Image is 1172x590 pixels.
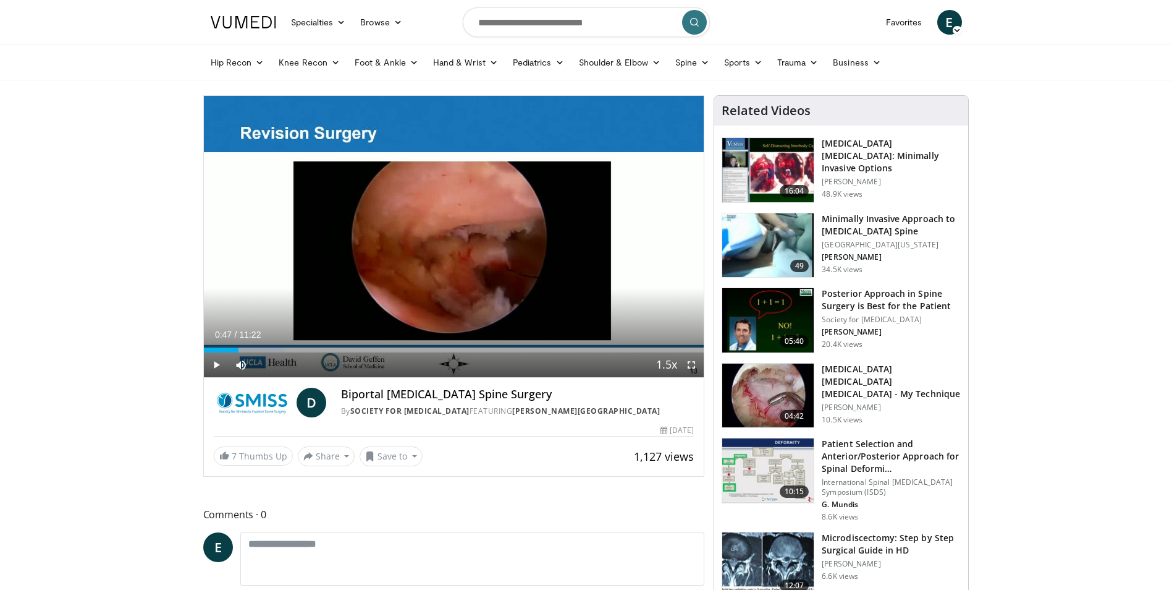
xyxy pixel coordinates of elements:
img: 9f1438f7-b5aa-4a55-ab7b-c34f90e48e66.150x105_q85_crop-smart_upscale.jpg [722,138,814,202]
span: 1,127 views [634,449,694,464]
a: Society for [MEDICAL_DATA] [350,406,470,416]
span: 10:15 [780,485,809,498]
div: By FEATURING [341,406,694,417]
h3: Patient Selection and Anterior/Posterior Approach for Spinal Deformi… [822,438,961,475]
p: 20.4K views [822,340,862,349]
p: G. Mundis [822,500,961,510]
a: Foot & Ankle [347,50,426,75]
span: Comments 0 [203,507,705,523]
div: Progress Bar [204,348,704,353]
p: [PERSON_NAME] [822,559,961,569]
p: [PERSON_NAME] [822,252,961,262]
input: Search topics, interventions [463,7,710,37]
a: E [203,532,233,562]
video-js: Video Player [204,96,704,378]
span: 0:47 [215,330,232,340]
button: Playback Rate [654,353,679,377]
h3: [MEDICAL_DATA] [MEDICAL_DATA] [MEDICAL_DATA] - My Technique [822,363,961,400]
a: 04:42 [MEDICAL_DATA] [MEDICAL_DATA] [MEDICAL_DATA] - My Technique [PERSON_NAME] 10.5K views [722,363,961,429]
span: 7 [232,450,237,462]
button: Play [204,353,229,377]
a: Browse [353,10,410,35]
a: [PERSON_NAME][GEOGRAPHIC_DATA] [512,406,660,416]
button: Mute [229,353,253,377]
a: Sports [717,50,770,75]
p: International Spinal [MEDICAL_DATA] Symposium (ISDS) [822,477,961,497]
button: Fullscreen [679,353,704,377]
button: Share [298,447,355,466]
a: 49 Minimally Invasive Approach to [MEDICAL_DATA] Spine [GEOGRAPHIC_DATA][US_STATE] [PERSON_NAME] ... [722,213,961,278]
p: 34.5K views [822,265,862,275]
img: 3b6f0384-b2b2-4baa-b997-2e524ebddc4b.150x105_q85_crop-smart_upscale.jpg [722,288,814,353]
a: Spine [668,50,717,75]
a: Shoulder & Elbow [571,50,668,75]
h3: Minimally Invasive Approach to [MEDICAL_DATA] Spine [822,213,961,237]
a: Business [825,50,888,75]
a: E [937,10,962,35]
a: D [297,388,326,417]
span: 49 [790,260,809,272]
a: Knee Recon [271,50,347,75]
p: 8.6K views [822,512,858,522]
a: Hip Recon [203,50,272,75]
a: Hand & Wrist [426,50,505,75]
a: 16:04 [MEDICAL_DATA] [MEDICAL_DATA]: Minimally Invasive Options [PERSON_NAME] 48.9K views [722,137,961,203]
a: Pediatrics [505,50,571,75]
p: [PERSON_NAME] [822,403,961,413]
p: [GEOGRAPHIC_DATA][US_STATE] [822,240,961,250]
span: 04:42 [780,410,809,422]
img: VuMedi Logo [211,16,276,28]
img: 38787_0000_3.png.150x105_q85_crop-smart_upscale.jpg [722,213,814,278]
p: [PERSON_NAME] [822,177,961,187]
p: 48.9K views [822,189,862,199]
a: Favorites [879,10,930,35]
img: gaffar_3.png.150x105_q85_crop-smart_upscale.jpg [722,364,814,428]
img: Society for Minimally Invasive Spine Surgery [214,388,292,417]
h3: [MEDICAL_DATA] [MEDICAL_DATA]: Minimally Invasive Options [822,137,961,174]
span: 05:40 [780,335,809,348]
span: 16:04 [780,185,809,197]
span: 11:22 [239,330,261,340]
p: [PERSON_NAME] [822,327,961,337]
p: Society for [MEDICAL_DATA] [822,315,961,325]
a: 7 Thumbs Up [214,447,293,466]
div: [DATE] [660,425,694,436]
a: 05:40 Posterior Approach in Spine Surgery is Best for the Patient Society for [MEDICAL_DATA] [PER... [722,288,961,353]
p: 6.6K views [822,571,858,581]
h4: Related Videos [722,103,811,118]
a: Trauma [770,50,826,75]
h3: Posterior Approach in Spine Surgery is Best for the Patient [822,288,961,312]
img: beefc228-5859-4966-8bc6-4c9aecbbf021.150x105_q85_crop-smart_upscale.jpg [722,438,814,503]
a: 10:15 Patient Selection and Anterior/Posterior Approach for Spinal Deformi… International Spinal ... [722,438,961,522]
h4: Biportal [MEDICAL_DATA] Spine Surgery [341,388,694,401]
button: Save to [360,447,423,466]
span: / [235,330,237,340]
p: 10.5K views [822,415,862,425]
a: Specialties [284,10,353,35]
h3: Microdiscectomy: Step by Step Surgical Guide in HD [822,532,961,557]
